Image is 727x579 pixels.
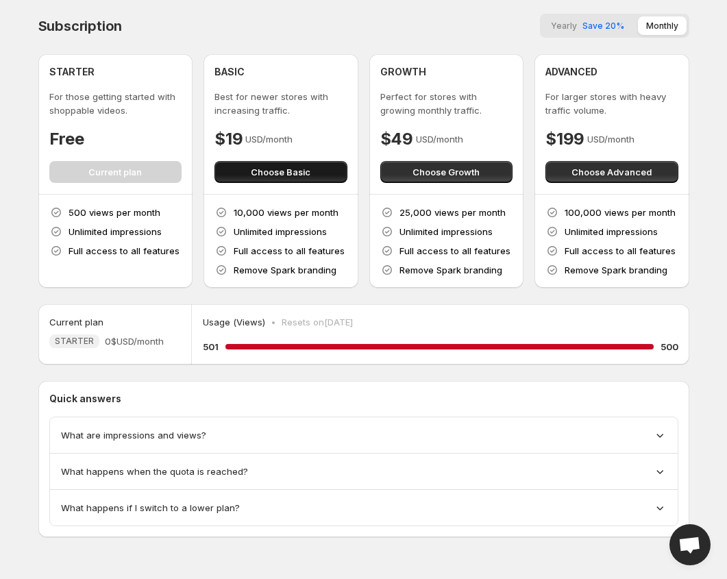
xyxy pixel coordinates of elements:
button: Monthly [638,16,687,35]
span: Choose Advanced [571,165,652,179]
span: Choose Growth [412,165,480,179]
p: For larger stores with heavy traffic volume. [545,90,678,117]
p: Best for newer stores with increasing traffic. [214,90,347,117]
p: For those getting started with shoppable videos. [49,90,182,117]
p: 500 views per month [69,206,160,219]
p: Unlimited impressions [565,225,658,238]
p: Full access to all features [399,244,510,258]
p: Unlimited impressions [399,225,493,238]
span: Choose Basic [251,165,310,179]
p: Quick answers [49,392,678,406]
button: Choose Advanced [545,161,678,183]
p: Full access to all features [565,244,676,258]
p: 100,000 views per month [565,206,676,219]
p: Remove Spark branding [399,263,502,277]
p: Full access to all features [69,244,180,258]
p: USD/month [245,132,293,146]
h4: Subscription [38,18,123,34]
div: Open chat [669,524,711,565]
span: 0$ USD/month [105,334,164,348]
p: Remove Spark branding [565,263,667,277]
p: Perfect for stores with growing monthly traffic. [380,90,513,117]
h5: 501 [203,340,219,354]
h5: 500 [661,340,678,354]
span: What happens if I switch to a lower plan? [61,501,240,515]
h4: $49 [380,128,413,150]
p: • [271,315,276,329]
h4: BASIC [214,65,245,79]
button: YearlySave 20% [543,16,632,35]
h4: STARTER [49,65,95,79]
span: Save 20% [582,21,624,31]
h4: Free [49,128,84,150]
span: STARTER [55,336,94,347]
p: Remove Spark branding [234,263,336,277]
p: Unlimited impressions [234,225,327,238]
span: What happens when the quota is reached? [61,465,248,478]
h4: $19 [214,128,243,150]
button: Choose Growth [380,161,513,183]
p: 25,000 views per month [399,206,506,219]
p: Unlimited impressions [69,225,162,238]
p: Resets on [DATE] [282,315,353,329]
h5: Current plan [49,315,103,329]
p: USD/month [416,132,463,146]
h4: $199 [545,128,584,150]
button: Choose Basic [214,161,347,183]
h4: GROWTH [380,65,426,79]
h4: ADVANCED [545,65,597,79]
p: 10,000 views per month [234,206,338,219]
p: USD/month [587,132,634,146]
span: What are impressions and views? [61,428,206,442]
p: Usage (Views) [203,315,265,329]
span: Yearly [551,21,577,31]
p: Full access to all features [234,244,345,258]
